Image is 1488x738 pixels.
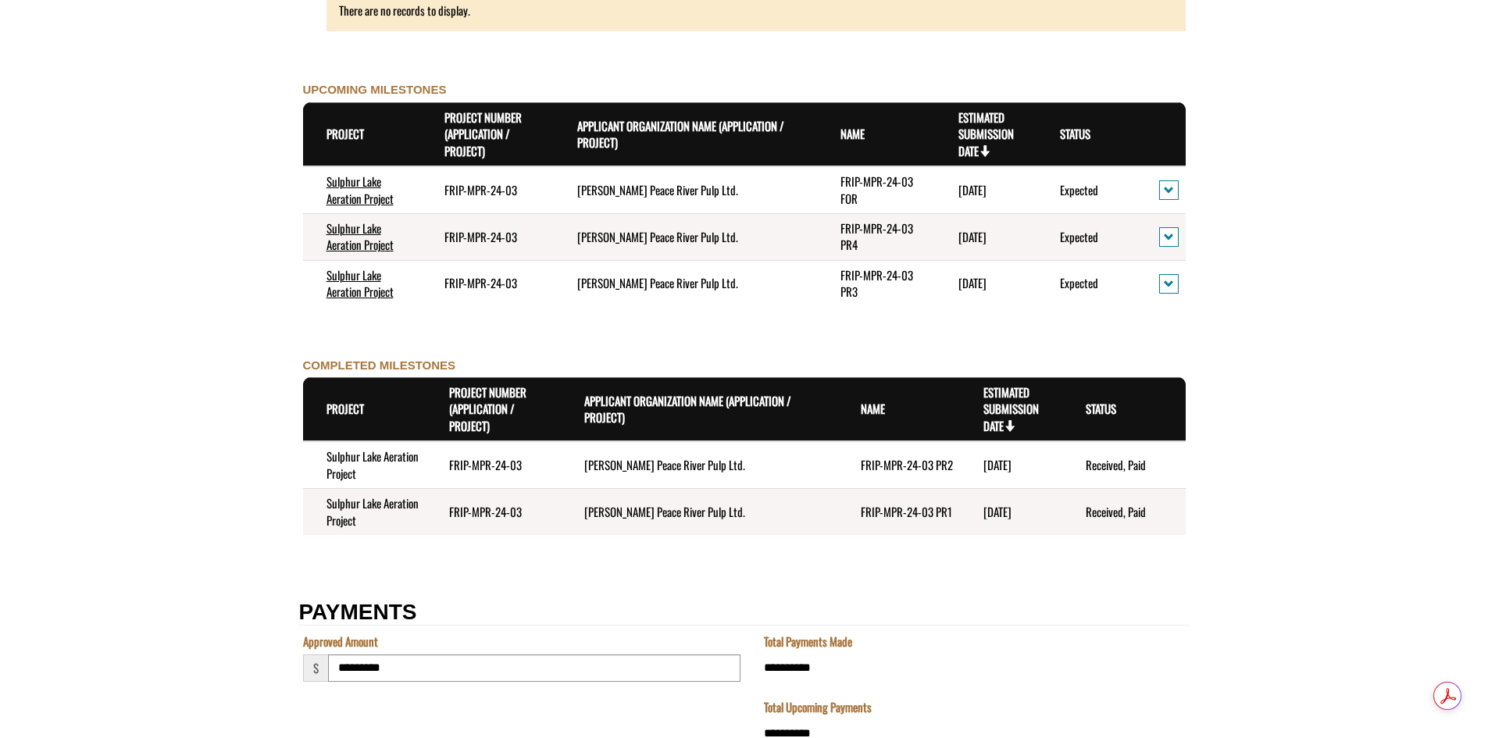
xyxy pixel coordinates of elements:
a: Project Number (Application / Project) [449,383,526,434]
button: action menu [1159,180,1179,200]
th: Actions [1136,102,1185,166]
td: Received, Paid [1062,441,1185,488]
a: Applicant Organization Name (Application / Project) [577,117,784,151]
label: COMPLETED MILESTONES [303,357,456,373]
label: Total Payments Made [764,633,852,650]
a: Sulphur Lake Aeration Project [327,219,394,253]
span: $ [303,654,328,682]
td: Sulphur Lake Aeration Project [303,441,426,488]
td: Mercer Peace River Pulp Ltd. [554,166,817,213]
td: Sulphur Lake Aeration Project [303,260,422,306]
td: FRIP-MPR-24-03 [426,489,561,535]
a: Estimated Submission Date [958,109,1014,159]
td: 5/31/2025 [960,441,1062,488]
a: Project [327,400,364,417]
a: Status [1086,400,1116,417]
td: Sulphur Lake Aeration Project [303,489,426,535]
td: FRIP-MPR-24-03 [421,213,554,260]
h2: PAYMENTS [299,601,1190,626]
a: FRIP Final Report - Template.docx [4,71,145,88]
td: FRIP-MPR-24-03 [421,260,554,306]
a: Status [1060,125,1090,142]
td: action menu [1136,260,1185,306]
td: Mercer Peace River Pulp Ltd. [561,489,837,535]
td: 12/19/2027 [935,166,1037,213]
td: FRIP-MPR-24-03 PR1 [837,489,960,535]
td: 5/31/2027 [935,213,1037,260]
td: Mercer Peace River Pulp Ltd. [561,441,837,488]
label: File field for users to download amendment request template [4,106,92,123]
a: Project [327,125,364,142]
td: action menu [1136,213,1185,260]
label: Total Upcoming Payments [764,699,872,715]
fieldset: Section [299,633,744,698]
time: [DATE] [983,503,1012,520]
div: --- [4,125,16,141]
time: [DATE] [983,456,1012,473]
a: Applicant Organization Name (Application / Project) [584,392,791,426]
td: 5/31/2026 [935,260,1037,306]
td: action menu [1136,166,1185,213]
td: FRIP-MPR-24-03 PR3 [817,260,935,306]
a: Sulphur Lake Aeration Project [327,266,394,300]
label: Final Reporting Template File [4,53,124,70]
a: Sulphur Lake Aeration Project [327,173,394,206]
td: Expected [1037,260,1137,306]
td: FRIP-MPR-24-03 PR4 [817,213,935,260]
td: Mercer Peace River Pulp Ltd. [554,213,817,260]
button: action menu [1159,274,1179,294]
td: Mercer Peace River Pulp Ltd. [554,260,817,306]
td: FRIP-MPR-24-03 FOR [817,166,935,213]
a: FRIP Progress Report - Template .docx [4,18,165,35]
td: FRIP-MPR-24-03 [426,441,561,488]
time: [DATE] [958,228,987,245]
time: [DATE] [958,181,987,198]
time: [DATE] [958,274,987,291]
a: Name [840,125,865,142]
td: Received, Paid [1062,489,1185,535]
td: Expected [1037,166,1137,213]
td: Sulphur Lake Aeration Project [303,166,422,213]
a: Name [861,400,885,417]
label: UPCOMING MILESTONES [303,81,447,98]
label: Approved Amount [303,633,378,650]
td: FRIP-MPR-24-03 [421,166,554,213]
a: Estimated Submission Date [983,383,1039,434]
td: 4/30/2024 [960,489,1062,535]
td: FRIP-MPR-24-03 PR2 [837,441,960,488]
td: Sulphur Lake Aeration Project [303,213,422,260]
button: action menu [1159,227,1179,247]
td: Expected [1037,213,1137,260]
a: Project Number (Application / Project) [444,109,522,159]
